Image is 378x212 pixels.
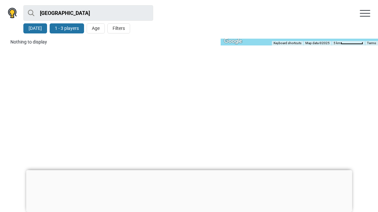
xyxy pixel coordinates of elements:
[23,5,153,21] input: try “London”
[222,37,244,45] img: Google
[87,23,105,33] button: Age
[334,41,341,45] span: 5 km
[332,41,365,45] button: Map Scale: 5 km per 65 pixels
[50,23,84,33] button: 1 - 3 players
[367,41,376,45] a: Terms
[26,170,352,210] iframe: Advertisement
[23,23,47,33] button: [DATE]
[222,37,244,45] a: Open this area in Google Maps (opens a new window)
[107,23,130,33] button: Filters
[305,41,330,45] span: Map data ©2025
[8,8,17,18] img: Nowescape logo
[274,41,301,45] button: Keyboard shortcuts
[10,39,215,45] div: Nothing to display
